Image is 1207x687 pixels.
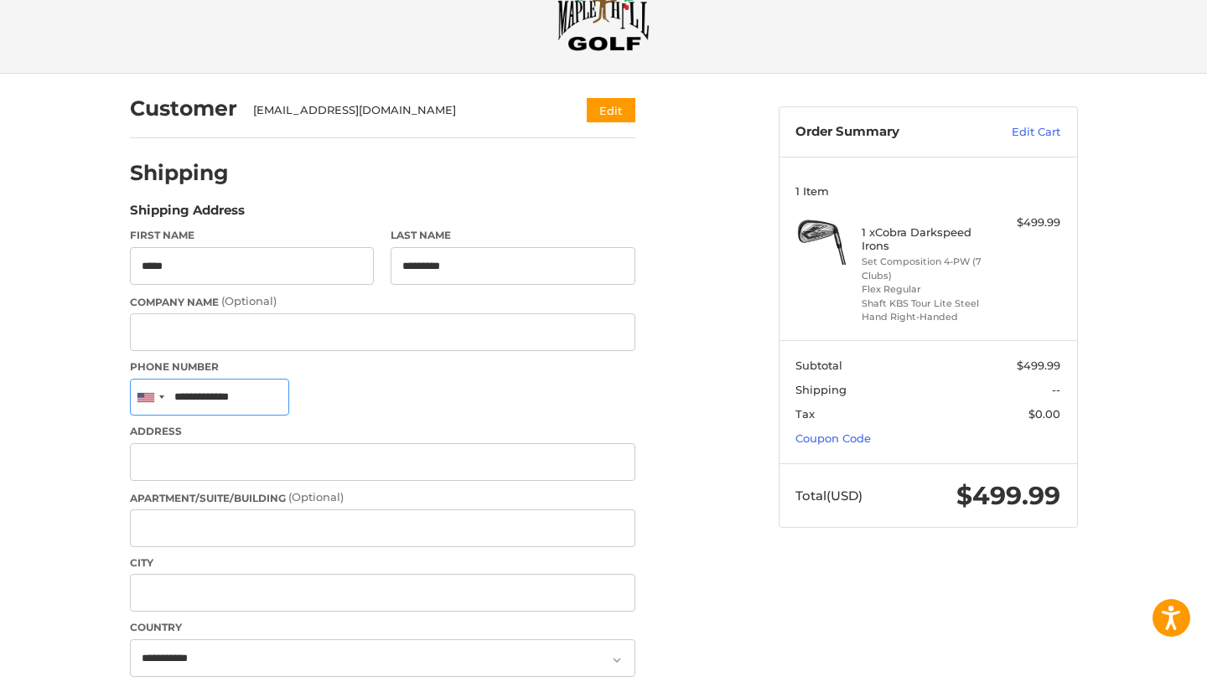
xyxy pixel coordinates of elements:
label: Last Name [391,228,635,243]
button: Edit [587,98,635,122]
span: $0.00 [1028,407,1060,421]
label: Company Name [130,293,635,310]
li: Hand Right-Handed [862,310,990,324]
h3: Order Summary [795,124,976,141]
li: Flex Regular [862,282,990,297]
li: Shaft KBS Tour Lite Steel [862,297,990,311]
h2: Customer [130,96,237,121]
legend: Shipping Address [130,201,245,228]
label: Address [130,424,635,439]
span: Subtotal [795,359,842,372]
label: Country [130,620,635,635]
label: Phone Number [130,359,635,374]
label: Apartment/Suite/Building [130,489,635,506]
span: $499.99 [1017,359,1060,372]
h4: 1 x Cobra Darkspeed Irons [862,225,990,253]
small: (Optional) [288,490,344,504]
li: Set Composition 4-PW (7 Clubs) [862,255,990,282]
a: Edit Cart [976,124,1060,141]
h3: 1 Item [795,184,1060,198]
span: $499.99 [956,480,1060,511]
span: Shipping [795,383,847,396]
h2: Shipping [130,160,229,186]
a: Coupon Code [795,431,871,445]
label: City [130,555,635,571]
small: (Optional) [221,294,277,307]
label: First Name [130,228,375,243]
div: United States: +1 [131,380,169,416]
span: -- [1052,383,1060,396]
div: [EMAIL_ADDRESS][DOMAIN_NAME] [253,102,554,119]
span: Tax [795,407,815,421]
div: $499.99 [994,214,1060,231]
span: Total (USD) [795,488,863,504]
